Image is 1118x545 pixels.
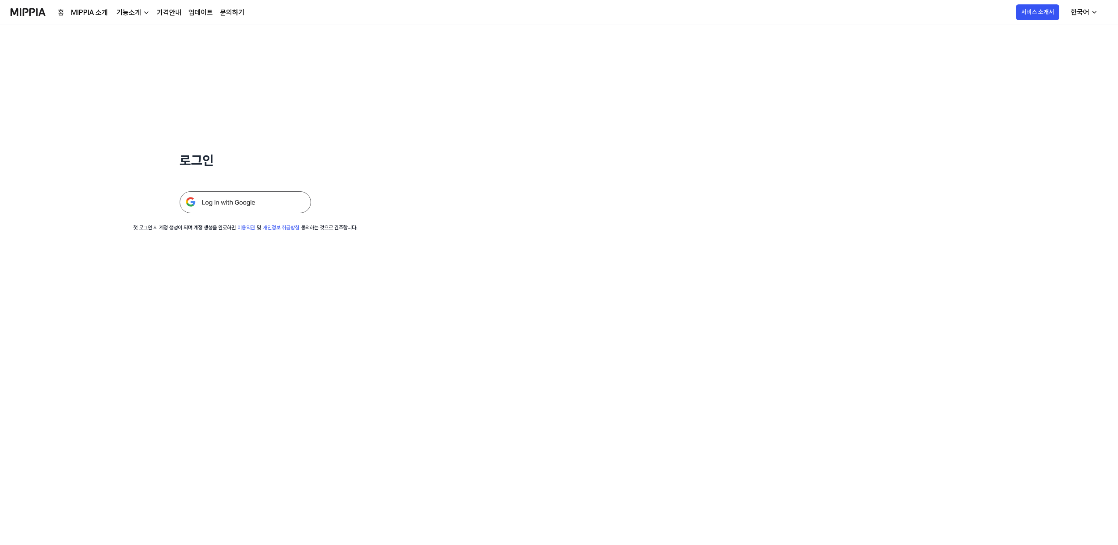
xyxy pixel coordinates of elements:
div: 기능소개 [115,7,143,18]
a: MIPPIA 소개 [71,7,108,18]
button: 한국어 [1064,4,1103,21]
a: 업데이트 [188,7,213,18]
div: 한국어 [1069,7,1091,18]
a: 가격안내 [157,7,181,18]
button: 기능소개 [115,7,150,18]
a: 문의하기 [220,7,244,18]
img: 구글 로그인 버튼 [180,191,311,213]
a: 이용약관 [237,225,255,231]
a: 홈 [58,7,64,18]
h1: 로그인 [180,151,311,170]
button: 서비스 소개서 [1016,4,1059,20]
img: down [143,9,150,16]
a: 개인정보 취급방침 [263,225,299,231]
div: 첫 로그인 시 계정 생성이 되며 계정 생성을 완료하면 및 동의하는 것으로 간주합니다. [133,224,357,232]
